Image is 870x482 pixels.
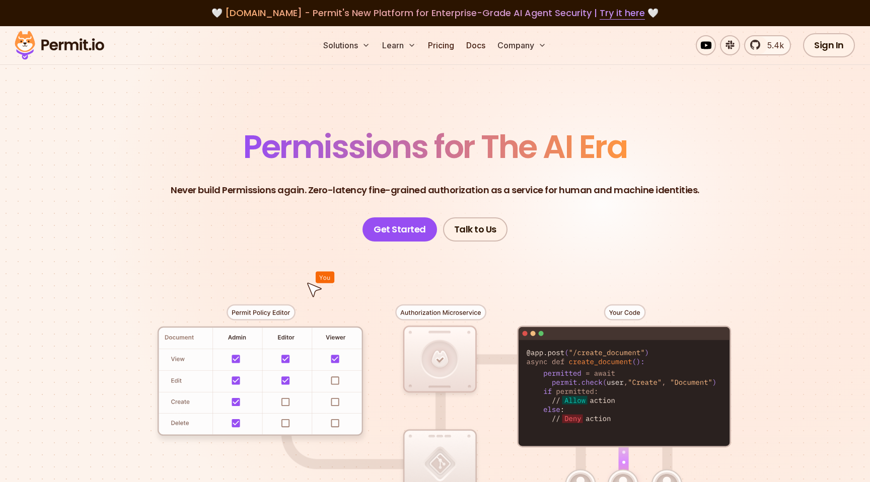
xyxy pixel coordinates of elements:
[225,7,645,19] span: [DOMAIN_NAME] - Permit's New Platform for Enterprise-Grade AI Agent Security |
[10,28,109,62] img: Permit logo
[744,35,791,55] a: 5.4k
[493,35,550,55] button: Company
[462,35,489,55] a: Docs
[378,35,420,55] button: Learn
[24,6,846,20] div: 🤍 🤍
[761,39,784,51] span: 5.4k
[362,217,437,242] a: Get Started
[319,35,374,55] button: Solutions
[803,33,855,57] a: Sign In
[600,7,645,20] a: Try it here
[243,124,627,169] span: Permissions for The AI Era
[443,217,507,242] a: Talk to Us
[171,183,699,197] p: Never build Permissions again. Zero-latency fine-grained authorization as a service for human and...
[424,35,458,55] a: Pricing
